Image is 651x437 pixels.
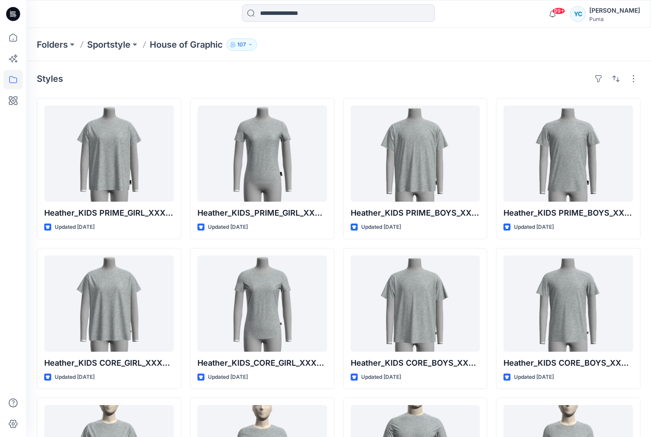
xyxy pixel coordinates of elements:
p: Updated [DATE] [208,223,248,232]
a: Heather_KIDS PRIME_GIRL_XXXX_RELAXED_TEE_SJ_160.0 [44,105,174,202]
p: Heather_KIDS PRIME_BOYS_XXXX_RELAXED TEE_SJ_160.0 [351,207,480,219]
p: Heather_KIDS PRIME_GIRL_XXXX_RELAXED_TEE_SJ_160.0 [44,207,174,219]
p: House of Graphic [150,38,223,51]
p: Heather_KIDS CORE_BOYS_XXXX_RELAXED TEE_SJ_160.0 [351,357,480,369]
p: Updated [DATE] [208,373,248,382]
div: Puma [589,16,640,22]
p: 107 [237,40,246,49]
p: Updated [DATE] [514,373,554,382]
a: Sportstyle [87,38,130,51]
a: Heather_KIDS_PRIME_GIRL_XXXX_REGULAR TEE_SJ_160.0 [197,105,327,202]
p: Heather_KIDS_PRIME_GIRL_XXXX_REGULAR TEE_SJ_160.0 [197,207,327,219]
a: Heather_KIDS CORE_BOYS_XXXX_RELAXED TEE_SJ_160.0 [351,255,480,352]
button: 107 [226,38,257,51]
p: Updated [DATE] [55,223,95,232]
p: Updated [DATE] [55,373,95,382]
a: Heather_KIDS CORE_BOYS_XXXX_REGULAR TEE_SJ_160.0 [503,255,633,352]
a: Heather_KIDS_CORE_GIRL_XXXX_REGULAR TEE_SJ_140.0 [197,255,327,352]
p: Heather_KIDS PRIME_BOYS_XXXX_REGULAR TEE_SJ_160.0 [503,207,633,219]
div: [PERSON_NAME] [589,5,640,16]
h4: Styles [37,73,63,84]
a: Heather_KIDS CORE_GIRL_XXXX_RELAXED_TEE_SJ_140.0 [44,255,174,352]
a: Heather_KIDS PRIME_BOYS_XXXX_REGULAR TEE_SJ_160.0 [503,105,633,202]
a: Heather_KIDS PRIME_BOYS_XXXX_RELAXED TEE_SJ_160.0 [351,105,480,202]
a: Folders [37,38,68,51]
div: YC [570,6,586,22]
p: Heather_KIDS_CORE_GIRL_XXXX_REGULAR TEE_SJ_140.0 [197,357,327,369]
span: 99+ [552,7,565,14]
p: Heather_KIDS CORE_BOYS_XXXX_REGULAR TEE_SJ_160.0 [503,357,633,369]
p: Updated [DATE] [514,223,554,232]
p: Updated [DATE] [361,223,401,232]
p: Updated [DATE] [361,373,401,382]
p: Heather_KIDS CORE_GIRL_XXXX_RELAXED_TEE_SJ_140.0 [44,357,174,369]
